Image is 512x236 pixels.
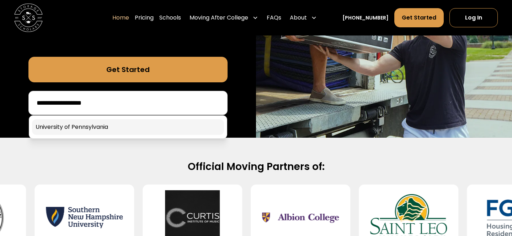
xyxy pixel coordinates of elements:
[342,14,389,22] a: [PHONE_NUMBER]
[267,8,281,28] a: FAQs
[394,8,444,27] a: Get Started
[449,8,498,27] a: Log In
[287,8,320,28] div: About
[187,8,261,28] div: Moving After College
[14,4,43,32] img: Storage Scholars main logo
[112,8,129,28] a: Home
[135,8,154,28] a: Pricing
[159,8,181,28] a: Schools
[28,160,484,173] h2: Official Moving Partners of:
[290,13,307,22] div: About
[28,57,228,82] a: Get Started
[190,13,248,22] div: Moving After College
[14,4,43,32] a: home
